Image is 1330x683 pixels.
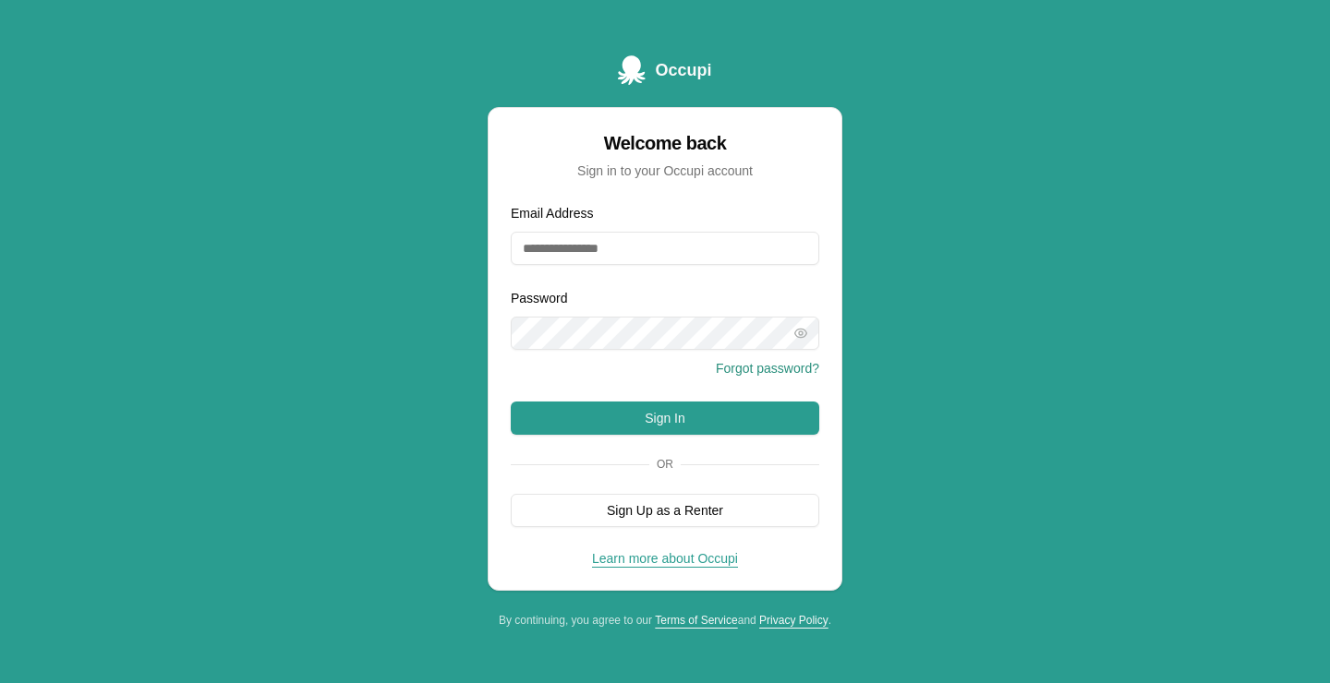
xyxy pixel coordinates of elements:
[759,614,828,627] a: Privacy Policy
[511,401,819,435] button: Sign In
[511,130,819,156] div: Welcome back
[511,494,819,527] button: Sign Up as a Renter
[511,162,819,180] div: Sign in to your Occupi account
[655,57,711,83] span: Occupi
[592,551,738,566] a: Learn more about Occupi
[488,613,842,628] div: By continuing, you agree to our and .
[511,206,593,221] label: Email Address
[655,614,737,627] a: Terms of Service
[649,457,681,472] span: Or
[618,55,711,85] a: Occupi
[716,359,819,377] button: Forgot password?
[511,291,567,306] label: Password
